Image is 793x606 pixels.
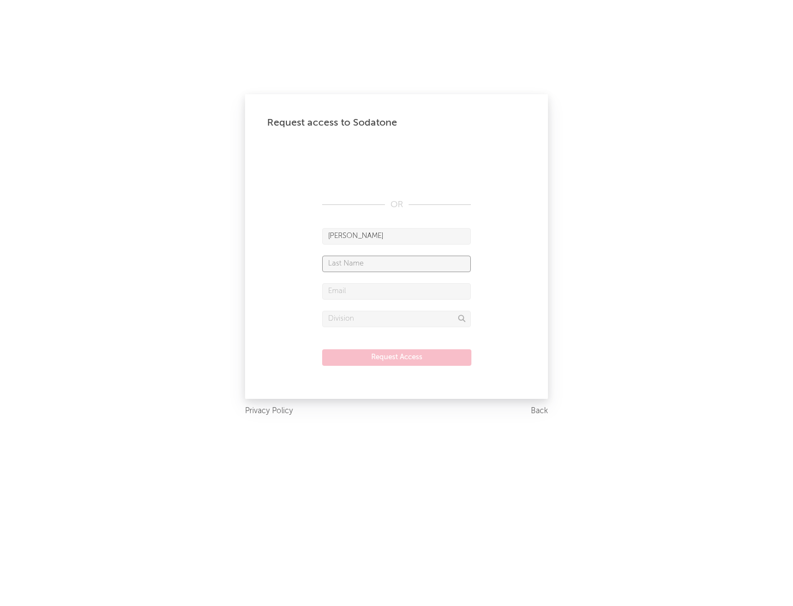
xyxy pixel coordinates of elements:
input: Last Name [322,256,471,272]
input: First Name [322,228,471,245]
input: Email [322,283,471,300]
button: Request Access [322,349,471,366]
div: OR [322,198,471,212]
input: Division [322,311,471,327]
div: Request access to Sodatone [267,116,526,129]
a: Back [531,404,548,418]
a: Privacy Policy [245,404,293,418]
